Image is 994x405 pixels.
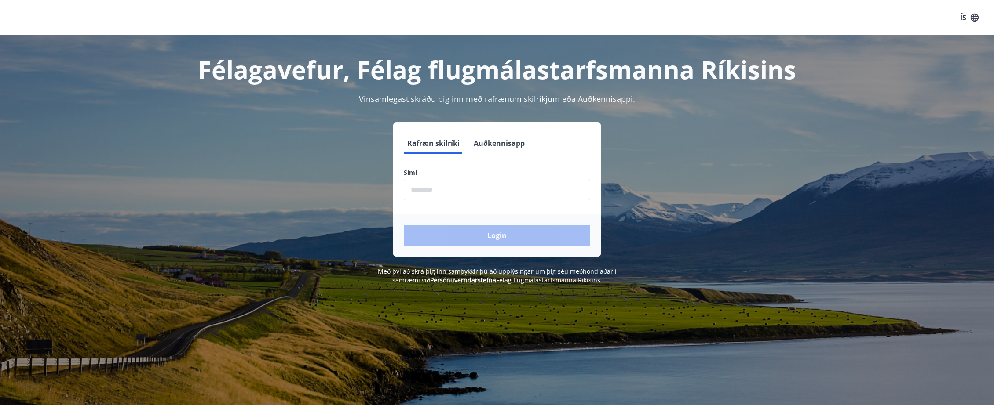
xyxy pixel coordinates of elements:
button: Rafræn skilríki [404,133,463,154]
span: Vinsamlegast skráðu þig inn með rafrænum skilríkjum eða Auðkennisappi. [359,94,635,104]
h1: Félagavefur, Félag flugmálastarfsmanna Ríkisins [191,53,803,86]
button: Auðkennisapp [470,133,528,154]
label: Sími [404,168,590,177]
a: Persónuverndarstefna [430,276,496,284]
button: ÍS [955,10,983,25]
span: Með því að skrá þig inn samþykkir þú að upplýsingar um þig séu meðhöndlaðar í samræmi við Félag f... [378,267,617,284]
